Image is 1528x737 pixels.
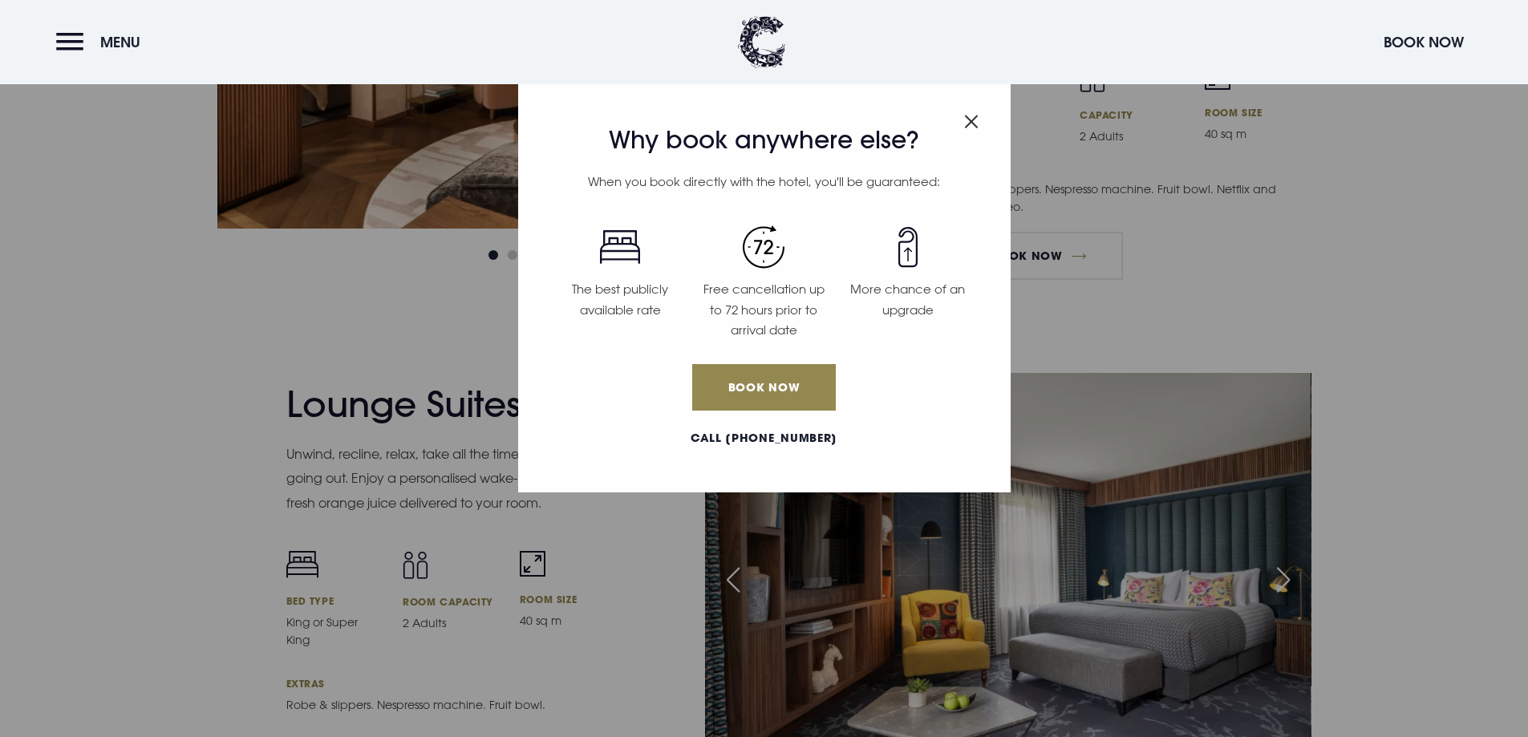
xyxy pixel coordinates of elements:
p: When you book directly with the hotel, you'll be guaranteed: [549,172,980,192]
span: Menu [100,33,140,51]
a: Book Now [692,364,835,411]
p: The best publicly available rate [558,279,683,320]
a: Call [PHONE_NUMBER] [549,430,980,447]
button: Close modal [964,106,979,132]
p: More chance of an upgrade [845,279,970,320]
button: Book Now [1376,25,1472,59]
img: Clandeboye Lodge [738,16,786,68]
h3: Why book anywhere else? [549,126,980,155]
p: Free cancellation up to 72 hours prior to arrival date [702,279,826,341]
button: Menu [56,25,148,59]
